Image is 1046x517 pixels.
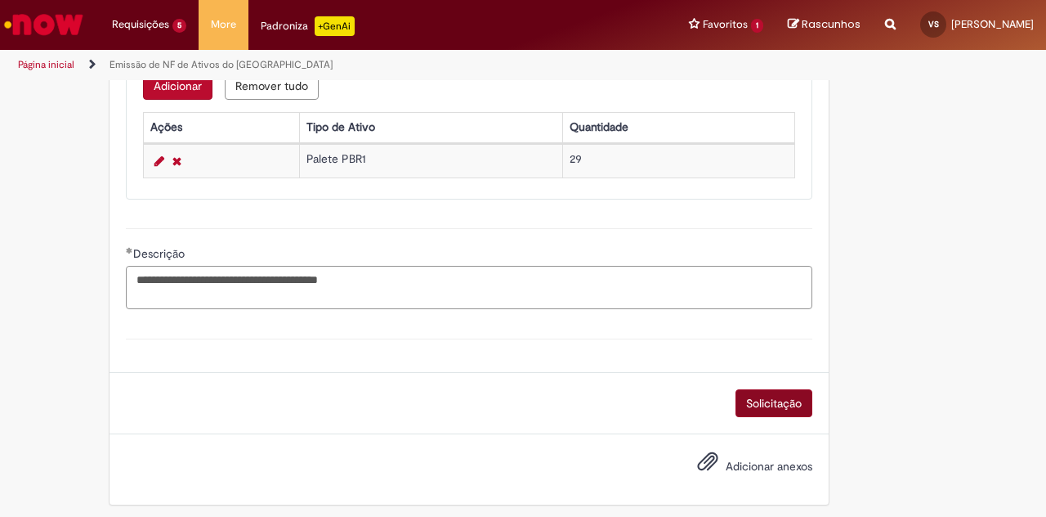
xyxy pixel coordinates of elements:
[211,16,236,33] span: More
[563,144,795,178] td: 29
[751,19,763,33] span: 1
[225,72,319,100] button: Remove all rows for Cadastro Ativos
[261,16,355,36] div: Padroniza
[735,389,812,417] button: Solicitação
[315,16,355,36] p: +GenAi
[168,151,186,171] a: Remover linha 1
[300,112,563,142] th: Tipo de Ativo
[2,8,86,41] img: ServiceNow
[12,50,685,80] ul: Trilhas de página
[126,266,812,309] textarea: Descrição
[788,17,860,33] a: Rascunhos
[143,72,212,100] button: Add a row for Cadastro Ativos
[703,16,748,33] span: Favoritos
[172,19,186,33] span: 5
[300,144,563,178] td: Palete PBR1
[143,112,299,142] th: Ações
[726,459,812,474] span: Adicionar anexos
[150,151,168,171] a: Editar Linha 1
[563,112,795,142] th: Quantidade
[126,247,133,254] span: Obrigatório Preenchido
[802,16,860,32] span: Rascunhos
[928,19,939,29] span: VS
[18,58,74,71] a: Página inicial
[951,17,1034,31] span: [PERSON_NAME]
[110,58,333,71] a: Emissão de NF de Ativos do [GEOGRAPHIC_DATA]
[112,16,169,33] span: Requisições
[133,246,188,261] span: Descrição
[693,447,722,484] button: Adicionar anexos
